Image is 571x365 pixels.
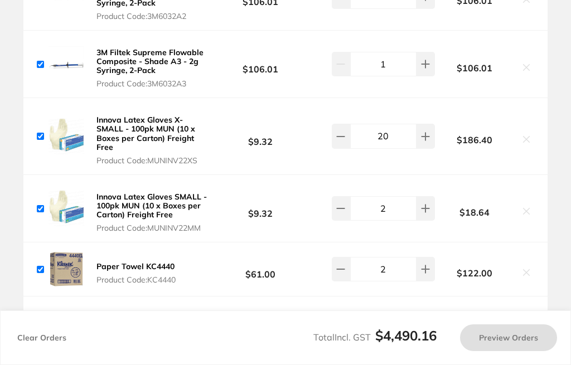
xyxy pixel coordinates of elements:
[49,191,84,226] img: aTc2eXJpcw
[435,268,514,278] b: $122.00
[93,115,211,165] button: Innova Latex Gloves X-SMALL - 100pk MUN (10 x Boxes per Carton) Freight Free Product Code:MUNINV22XS
[14,324,70,351] button: Clear Orders
[96,192,207,220] b: Innova Latex Gloves SMALL - 100pk MUN (10 x Boxes per Carton) Freight Free
[211,54,310,75] b: $106.01
[435,135,514,145] b: $186.40
[49,119,84,154] img: YjBvdjY5aQ
[93,261,179,285] button: Paper Towel KC4440 Product Code:KC4440
[49,46,84,82] img: b2hiNTN0cA
[49,251,84,287] img: bzI4aXUzNA
[96,223,207,232] span: Product Code: MUNINV22MM
[460,324,557,351] button: Preview Orders
[93,47,211,89] button: 3M Filtek Supreme Flowable Composite - Shade A3 - 2g Syringe, 2-Pack Product Code:3M6032A3
[96,115,195,152] b: Innova Latex Gloves X-SMALL - 100pk MUN (10 x Boxes per Carton) Freight Free
[96,12,207,21] span: Product Code: 3M6032A2
[435,63,514,73] b: $106.01
[96,275,176,284] span: Product Code: KC4440
[96,261,175,271] b: Paper Towel KC4440
[211,198,310,219] b: $9.32
[435,207,514,217] b: $18.64
[93,192,211,233] button: Innova Latex Gloves SMALL - 100pk MUN (10 x Boxes per Carton) Freight Free Product Code:MUNINV22MM
[211,259,310,280] b: $61.00
[375,327,437,344] b: $4,490.16
[96,79,207,88] span: Product Code: 3M6032A3
[96,156,207,165] span: Product Code: MUNINV22XS
[96,47,204,75] b: 3M Filtek Supreme Flowable Composite - Shade A3 - 2g Syringe, 2-Pack
[211,126,310,147] b: $9.32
